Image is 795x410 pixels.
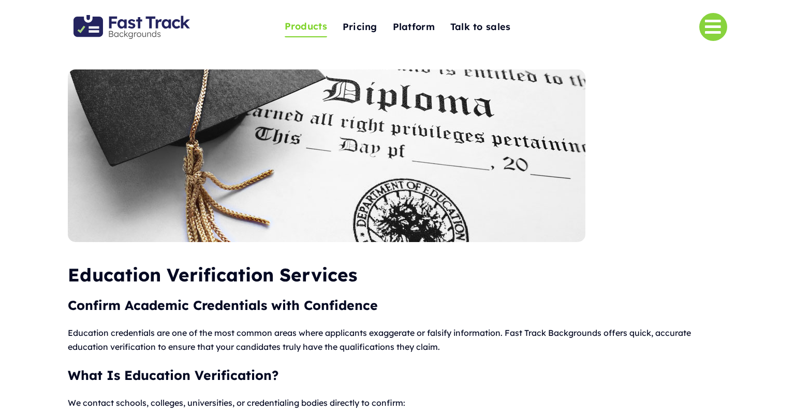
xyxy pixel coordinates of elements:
span: Products [285,19,327,35]
a: Fast Track Backgrounds Logo [73,14,190,25]
p: Education credentials are one of the most common areas where applicants exaggerate or falsify inf... [68,326,727,354]
a: Pricing [343,16,377,38]
a: Link to # [699,13,727,41]
strong: What Is Education Verification? [68,367,278,383]
a: Talk to sales [450,16,511,38]
b: Education Verification Services [68,263,357,286]
a: Platform [393,16,435,38]
span: Talk to sales [450,19,511,35]
nav: One Page [233,1,563,53]
span: Platform [393,19,435,35]
img: Fast Track Backgrounds Logo [73,15,190,39]
img: Education Verification [68,69,585,242]
p: We contact schools, colleges, universities, or credentialing bodies directly to confirm: [68,396,727,410]
strong: Confirm Academic Credentials with Confidence [68,297,378,313]
span: Pricing [343,19,377,35]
